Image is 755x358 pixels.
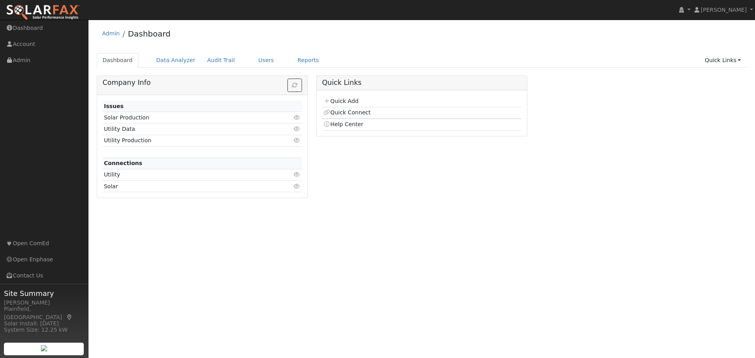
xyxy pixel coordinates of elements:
i: Click to view [294,115,301,120]
i: Click to view [294,172,301,177]
a: Audit Trail [201,53,241,68]
a: Quick Connect [323,109,370,116]
td: Utility Production [103,135,270,146]
div: System Size: 12.25 kW [4,326,84,334]
i: Click to view [294,138,301,143]
a: Data Analyzer [150,53,201,68]
h5: Quick Links [322,79,521,87]
a: Dashboard [128,29,171,39]
a: Reports [292,53,325,68]
span: Site Summary [4,288,84,299]
h5: Company Info [103,79,302,87]
img: SolarFax [6,4,80,21]
a: Help Center [323,121,363,127]
i: Click to view [294,126,301,132]
i: Click to view [294,184,301,189]
a: Quick Add [323,98,358,104]
a: Quick Links [699,53,747,68]
span: [PERSON_NAME] [701,7,747,13]
div: Solar Install: [DATE] [4,319,84,328]
a: Users [252,53,280,68]
td: Solar [103,181,270,192]
div: [PERSON_NAME] [4,299,84,307]
strong: Connections [104,160,142,166]
div: Plainfield, [GEOGRAPHIC_DATA] [4,305,84,321]
td: Utility [103,169,270,180]
td: Utility Data [103,123,270,135]
a: Dashboard [97,53,139,68]
td: Solar Production [103,112,270,123]
strong: Issues [104,103,123,109]
a: Map [66,314,73,320]
img: retrieve [41,345,47,351]
a: Admin [102,30,120,37]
